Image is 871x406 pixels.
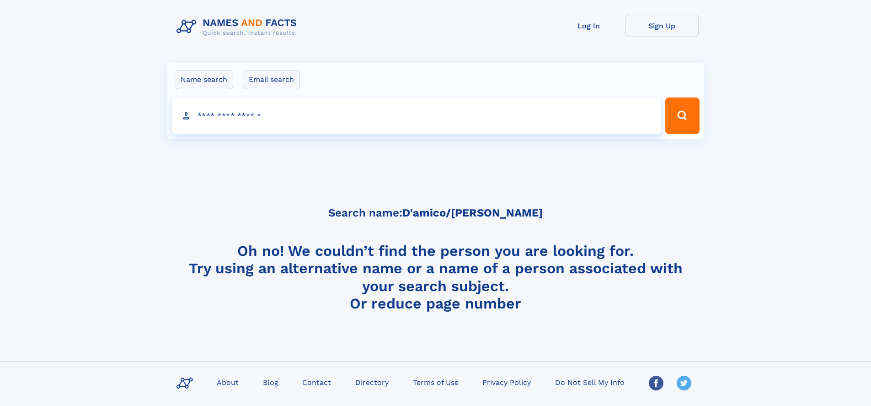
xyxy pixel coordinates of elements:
[479,375,534,389] a: Privacy Policy
[352,375,392,389] a: Directory
[625,15,699,37] a: Sign Up
[677,376,691,390] img: Twitter
[551,375,628,389] a: Do Not Sell My Info
[175,70,233,89] label: Name search
[328,207,543,219] h5: Search name:
[402,206,543,219] b: D'amico/[PERSON_NAME]
[409,375,462,389] a: Terms of Use
[213,375,242,389] a: About
[259,375,282,389] a: Blog
[552,15,625,37] a: Log In
[173,242,699,312] h4: Oh no! We couldn’t find the person you are looking for. Try using an alternative name or a name o...
[299,375,335,389] a: Contact
[243,70,300,89] label: Email search
[649,376,663,390] img: Facebook
[665,97,699,134] button: Search Button
[173,15,305,39] img: Logo Names and Facts
[172,97,662,134] input: search input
